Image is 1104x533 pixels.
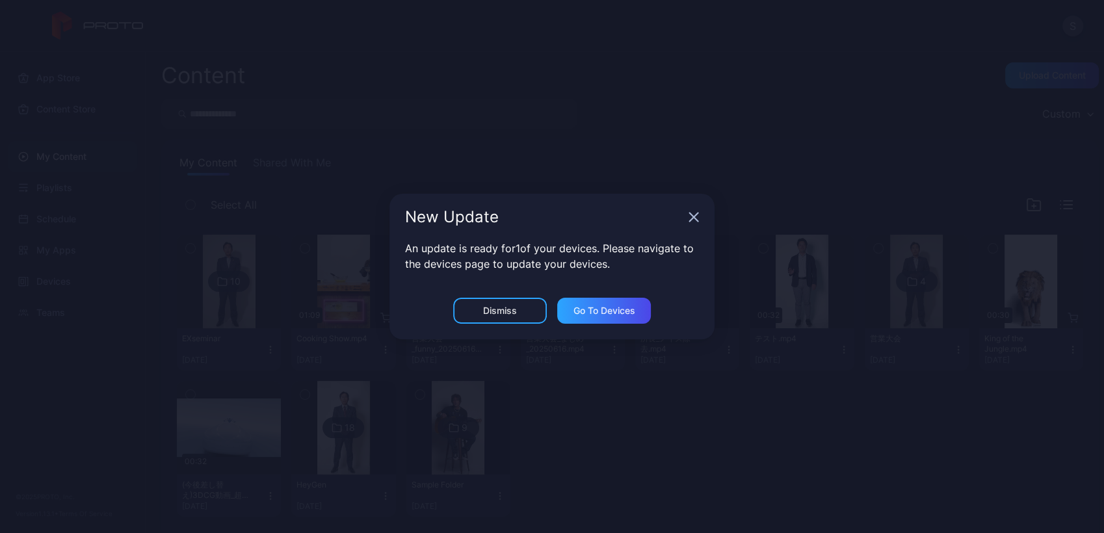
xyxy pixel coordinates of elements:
[483,305,517,316] div: Dismiss
[453,298,547,324] button: Dismiss
[405,209,683,225] div: New Update
[573,305,635,316] div: Go to devices
[405,240,699,272] p: An update is ready for 1 of your devices. Please navigate to the devices page to update your devi...
[557,298,651,324] button: Go to devices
